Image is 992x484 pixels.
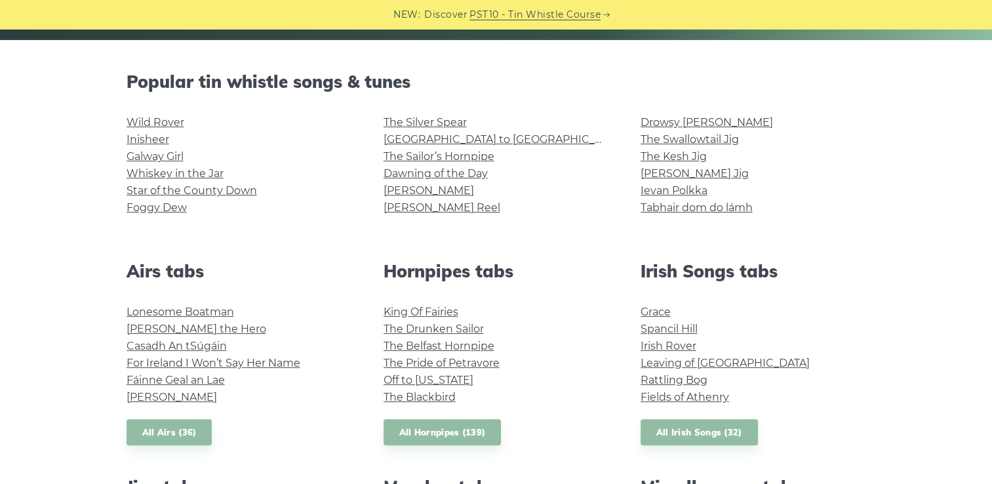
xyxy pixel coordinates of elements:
a: Lonesome Boatman [127,306,234,318]
a: The Silver Spear [384,116,467,129]
a: PST10 - Tin Whistle Course [469,7,601,22]
a: Spancil Hill [641,323,698,335]
span: Discover [424,7,467,22]
a: Dawning of the Day [384,167,488,180]
a: The Blackbird [384,391,456,403]
span: NEW: [393,7,420,22]
h2: Hornpipes tabs [384,261,609,281]
a: Grace [641,306,671,318]
h2: Irish Songs tabs [641,261,866,281]
a: For Ireland I Won’t Say Her Name [127,357,300,369]
a: [PERSON_NAME] [127,391,217,403]
a: [PERSON_NAME] Reel [384,201,500,214]
a: Star of the County Down [127,184,257,197]
a: All Airs (36) [127,419,212,446]
a: Wild Rover [127,116,184,129]
h2: Airs tabs [127,261,352,281]
a: The Sailor’s Hornpipe [384,150,494,163]
a: Whiskey in the Jar [127,167,224,180]
a: [PERSON_NAME] [384,184,474,197]
a: Galway Girl [127,150,184,163]
a: Tabhair dom do lámh [641,201,753,214]
a: Foggy Dew [127,201,187,214]
a: [GEOGRAPHIC_DATA] to [GEOGRAPHIC_DATA] [384,133,625,146]
a: Drowsy [PERSON_NAME] [641,116,773,129]
a: The Pride of Petravore [384,357,500,369]
a: Leaving of [GEOGRAPHIC_DATA] [641,357,810,369]
a: Rattling Bog [641,374,707,386]
a: The Kesh Jig [641,150,707,163]
a: Fáinne Geal an Lae [127,374,225,386]
a: [PERSON_NAME] the Hero [127,323,266,335]
a: The Belfast Hornpipe [384,340,494,352]
a: All Irish Songs (32) [641,419,758,446]
a: Fields of Athenry [641,391,729,403]
a: The Swallowtail Jig [641,133,739,146]
a: All Hornpipes (139) [384,419,502,446]
a: The Drunken Sailor [384,323,484,335]
a: Casadh An tSúgáin [127,340,227,352]
a: [PERSON_NAME] Jig [641,167,749,180]
h2: Popular tin whistle songs & tunes [127,71,866,92]
a: Irish Rover [641,340,696,352]
a: King Of Fairies [384,306,458,318]
a: Inisheer [127,133,169,146]
a: Ievan Polkka [641,184,707,197]
a: Off to [US_STATE] [384,374,473,386]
